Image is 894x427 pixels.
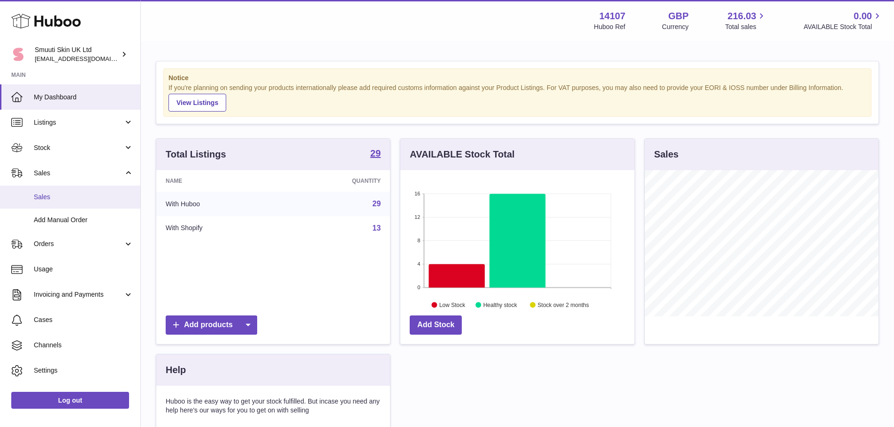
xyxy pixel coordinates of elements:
text: Healthy stock [483,301,518,308]
span: Channels [34,341,133,350]
span: Orders [34,240,123,248]
td: With Shopify [156,216,283,240]
text: 4 [418,261,420,267]
span: Sales [34,193,133,202]
a: 0.00 AVAILABLE Stock Total [803,10,883,31]
a: Log out [11,392,129,409]
div: Currency [662,22,689,31]
text: 8 [418,238,420,243]
strong: 29 [370,149,381,158]
text: Stock over 2 months [538,301,589,308]
span: Listings [34,118,123,127]
span: My Dashboard [34,93,133,102]
td: With Huboo [156,192,283,216]
th: Name [156,170,283,192]
span: Settings [34,366,133,375]
text: 12 [415,214,420,220]
text: Low Stock [439,301,466,308]
h3: Total Listings [166,148,226,161]
h3: Help [166,364,186,376]
span: AVAILABLE Stock Total [803,22,883,31]
h3: Sales [654,148,679,161]
span: Sales [34,169,123,178]
span: Invoicing and Payments [34,290,123,299]
span: Total sales [725,22,767,31]
span: Usage [34,265,133,274]
span: [EMAIL_ADDRESS][DOMAIN_NAME] [35,55,138,62]
text: 16 [415,191,420,196]
a: 216.03 Total sales [725,10,767,31]
div: Smuuti Skin UK Ltd [35,45,119,63]
a: 13 [373,224,381,232]
a: Add products [166,315,257,335]
span: Stock [34,143,123,152]
strong: GBP [668,10,688,22]
span: Add Manual Order [34,216,133,225]
p: Huboo is the easy way to get your stock fulfilled. But incase you need any help here's our ways f... [166,397,381,415]
div: If you're planning on sending your products internationally please add required customs informati... [168,83,866,112]
a: 29 [370,149,381,160]
strong: Notice [168,74,866,82]
span: 216.03 [727,10,756,22]
a: Add Stock [410,315,462,335]
img: internalAdmin-14107@internal.huboo.com [11,47,25,61]
h3: AVAILABLE Stock Total [410,148,514,161]
span: 0.00 [854,10,872,22]
span: Cases [34,315,133,324]
text: 0 [418,285,420,290]
div: Huboo Ref [594,22,626,31]
strong: 14107 [599,10,626,22]
a: View Listings [168,94,226,112]
th: Quantity [283,170,390,192]
a: 29 [373,200,381,208]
